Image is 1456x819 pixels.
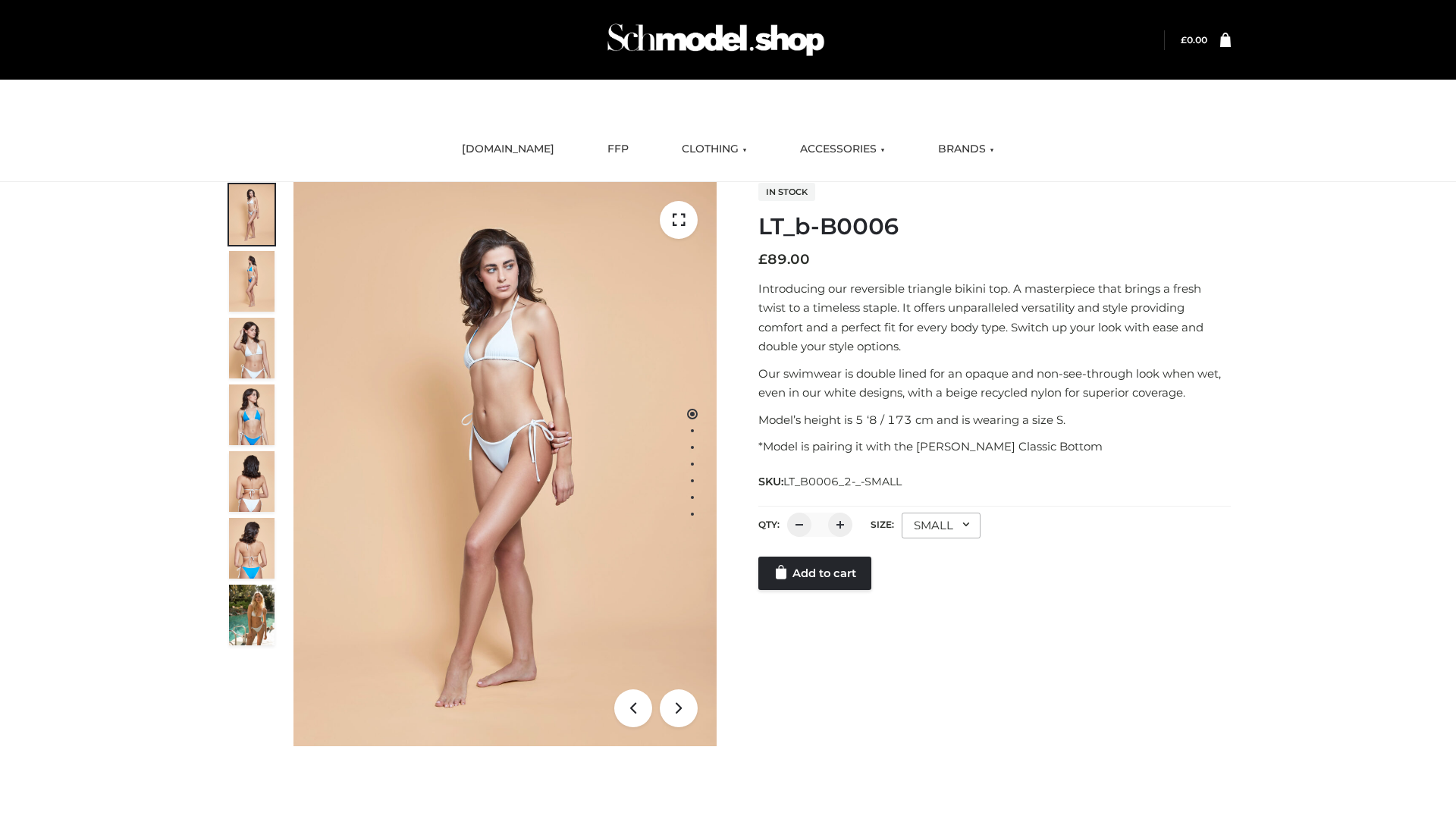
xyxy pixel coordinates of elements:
img: ArielClassicBikiniTop_CloudNine_AzureSky_OW114ECO_1-scaled.jpg [229,184,275,245]
img: ArielClassicBikiniTop_CloudNine_AzureSky_OW114ECO_8-scaled.jpg [229,518,275,579]
a: [DOMAIN_NAME] [450,133,566,166]
span: £ [1181,34,1187,45]
p: Introducing our reversible triangle bikini top. A masterpiece that brings a fresh twist to a time... [758,279,1231,356]
img: ArielClassicBikiniTop_CloudNine_AzureSky_OW114ECO_2-scaled.jpg [229,251,275,312]
p: Our swimwear is double lined for an opaque and non-see-through look when wet, even in our white d... [758,364,1231,403]
span: £ [758,251,767,268]
span: LT_B0006_2-_-SMALL [783,475,902,488]
label: QTY: [758,519,780,530]
a: £0.00 [1181,34,1207,45]
bdi: 89.00 [758,251,810,268]
a: ACCESSORIES [789,133,896,166]
img: ArielClassicBikiniTop_CloudNine_AzureSky_OW114ECO_3-scaled.jpg [229,318,275,378]
a: FFP [596,133,640,166]
p: *Model is pairing it with the [PERSON_NAME] Classic Bottom [758,437,1231,457]
div: SMALL [902,513,981,538]
span: SKU: [758,472,903,491]
bdi: 0.00 [1181,34,1207,45]
img: ArielClassicBikiniTop_CloudNine_AzureSky_OW114ECO_7-scaled.jpg [229,451,275,512]
span: In stock [758,183,815,201]
a: CLOTHING [670,133,758,166]
img: ArielClassicBikiniTop_CloudNine_AzureSky_OW114ECO_1 [293,182,717,746]
p: Model’s height is 5 ‘8 / 173 cm and is wearing a size S. [758,410,1231,430]
img: Schmodel Admin 964 [602,10,830,70]
h1: LT_b-B0006 [758,213,1231,240]
img: ArielClassicBikiniTop_CloudNine_AzureSky_OW114ECO_4-scaled.jpg [229,384,275,445]
label: Size: [871,519,894,530]
a: Add to cart [758,557,871,590]
a: BRANDS [927,133,1006,166]
img: Arieltop_CloudNine_AzureSky2.jpg [229,585,275,645]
